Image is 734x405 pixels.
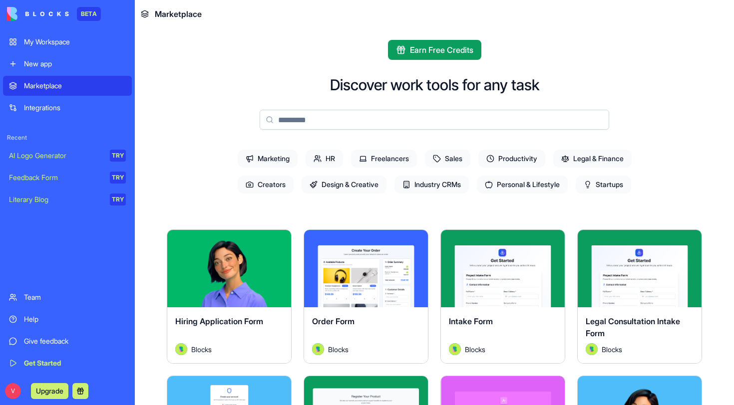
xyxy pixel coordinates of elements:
a: BETA [7,7,101,21]
div: Feedback Form [9,173,103,183]
span: Order Form [312,316,355,326]
span: Hiring Application Form [175,316,263,326]
a: Literary BlogTRY [3,190,132,209]
div: BETA [77,7,101,21]
span: Blocks [602,344,622,355]
img: Avatar [312,343,324,355]
span: Marketplace [155,8,202,20]
span: Blocks [465,344,485,355]
a: Help [3,309,132,329]
a: Integrations [3,98,132,118]
span: Legal & Finance [553,150,632,168]
a: Get Started [3,353,132,373]
span: Creators [238,176,294,194]
span: HR [306,150,343,168]
div: TRY [110,172,126,184]
a: Team [3,287,132,307]
a: Legal Consultation Intake FormAvatarBlocks [577,229,702,364]
span: Earn Free Credits [410,44,473,56]
h2: Discover work tools for any task [330,76,539,94]
a: Marketplace [3,76,132,96]
a: Upgrade [31,386,68,396]
span: Industry CRMs [394,176,469,194]
div: Give feedback [24,336,126,346]
span: Personal & Lifestyle [477,176,568,194]
img: Avatar [175,343,187,355]
img: Avatar [449,343,461,355]
span: Blocks [191,344,212,355]
span: Sales [425,150,470,168]
span: Freelancers [351,150,417,168]
span: Legal Consultation Intake Form [586,316,680,338]
div: Get Started [24,358,126,368]
div: New app [24,59,126,69]
a: Give feedback [3,331,132,351]
span: Design & Creative [302,176,386,194]
div: Literary Blog [9,195,103,204]
span: Intake Form [449,316,493,326]
div: TRY [110,150,126,162]
img: Avatar [586,343,598,355]
a: New app [3,54,132,74]
span: Marketing [238,150,298,168]
span: V [5,383,21,399]
div: Marketplace [24,81,126,91]
a: Hiring Application FormAvatarBlocks [167,229,292,364]
button: Earn Free Credits [388,40,481,60]
div: Help [24,314,126,324]
button: Upgrade [31,383,68,399]
a: Order FormAvatarBlocks [304,229,428,364]
span: Blocks [328,344,349,355]
span: Startups [576,176,631,194]
div: AI Logo Generator [9,151,103,161]
span: Productivity [478,150,545,168]
div: My Workspace [24,37,126,47]
a: My Workspace [3,32,132,52]
a: Feedback FormTRY [3,168,132,188]
div: TRY [110,194,126,205]
a: Intake FormAvatarBlocks [440,229,565,364]
img: logo [7,7,69,21]
span: Recent [3,134,132,142]
div: Integrations [24,103,126,113]
div: Team [24,292,126,302]
a: AI Logo GeneratorTRY [3,146,132,166]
